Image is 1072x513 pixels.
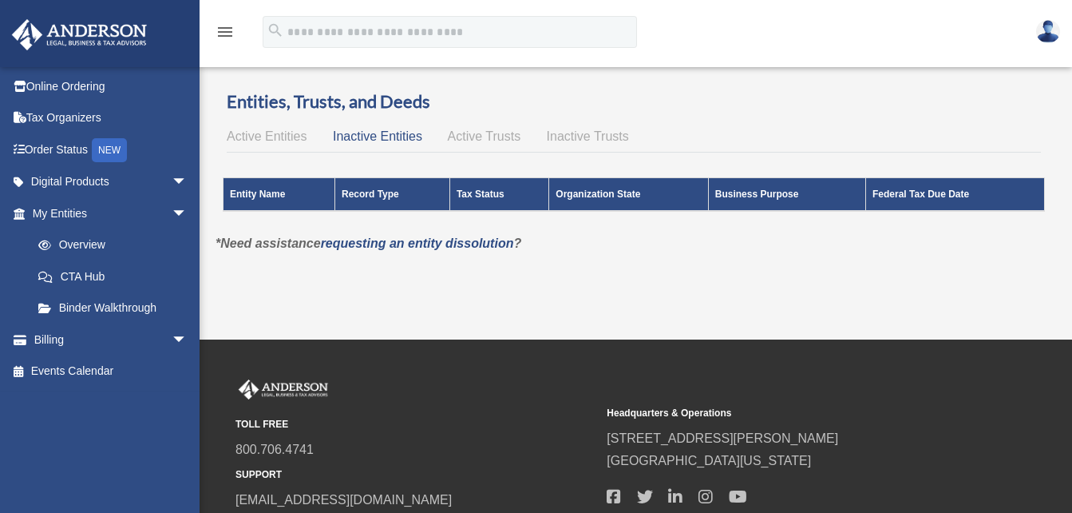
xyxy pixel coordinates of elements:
[223,178,335,212] th: Entity Name
[607,431,838,445] a: [STREET_ADDRESS][PERSON_NAME]
[227,129,307,143] span: Active Entities
[267,22,284,39] i: search
[708,178,865,212] th: Business Purpose
[1036,20,1060,43] img: User Pic
[11,324,212,356] a: Billingarrow_drop_down
[11,356,212,388] a: Events Calendar
[22,260,204,292] a: CTA Hub
[172,197,204,230] span: arrow_drop_down
[11,133,212,166] a: Order StatusNEW
[11,102,212,134] a: Tax Organizers
[7,19,152,50] img: Anderson Advisors Platinum Portal
[227,89,1041,114] h3: Entities, Trusts, and Deeds
[235,493,452,507] a: [EMAIL_ADDRESS][DOMAIN_NAME]
[216,28,235,42] a: menu
[92,138,127,162] div: NEW
[22,229,196,261] a: Overview
[216,22,235,42] i: menu
[11,70,212,102] a: Online Ordering
[334,178,449,212] th: Record Type
[607,454,811,467] a: [GEOGRAPHIC_DATA][US_STATE]
[449,178,548,212] th: Tax Status
[321,237,514,250] a: requesting an entity dissolution
[11,166,212,198] a: Digital Productsarrow_drop_down
[216,237,521,250] em: *Need assistance ?
[549,178,708,212] th: Organization State
[235,416,595,433] small: TOLL FREE
[235,380,331,400] img: Anderson Advisors Platinum Portal
[607,405,967,422] small: Headquarters & Operations
[333,129,422,143] span: Inactive Entities
[172,166,204,199] span: arrow_drop_down
[547,129,629,143] span: Inactive Trusts
[235,467,595,483] small: SUPPORT
[22,292,204,324] a: Binder Walkthrough
[11,197,204,229] a: My Entitiesarrow_drop_down
[172,324,204,356] span: arrow_drop_down
[448,129,521,143] span: Active Trusts
[235,443,314,456] a: 800.706.4741
[866,178,1045,212] th: Federal Tax Due Date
